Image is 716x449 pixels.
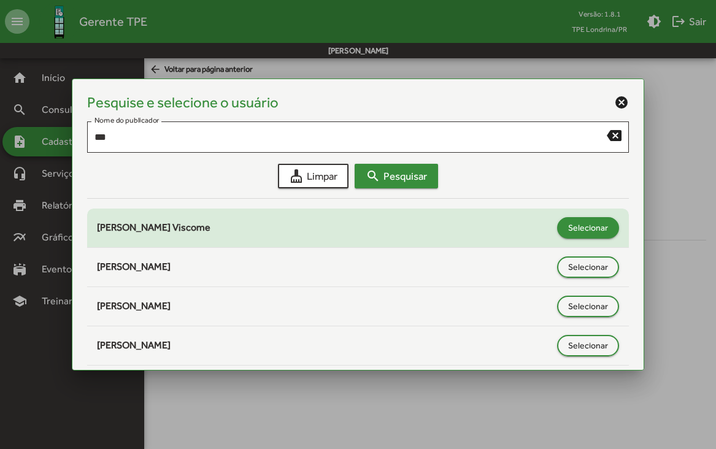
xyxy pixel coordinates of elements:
[87,94,279,112] h4: Pesquise e selecione o usuário
[557,217,619,239] button: Selecionar
[557,335,619,356] button: Selecionar
[366,169,380,183] mat-icon: search
[568,256,608,278] span: Selecionar
[97,261,171,272] span: [PERSON_NAME]
[289,165,337,187] span: Limpar
[568,334,608,356] span: Selecionar
[568,217,608,239] span: Selecionar
[568,295,608,317] span: Selecionar
[97,221,210,233] span: [PERSON_NAME] Viscome
[366,165,427,187] span: Pesquisar
[355,164,438,188] button: Pesquisar
[97,300,171,312] span: [PERSON_NAME]
[614,95,629,110] mat-icon: cancel
[278,164,348,188] button: Limpar
[97,339,171,351] span: [PERSON_NAME]
[557,296,619,317] button: Selecionar
[289,169,304,183] mat-icon: cleaning_services
[607,128,622,142] mat-icon: backspace
[557,256,619,278] button: Selecionar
